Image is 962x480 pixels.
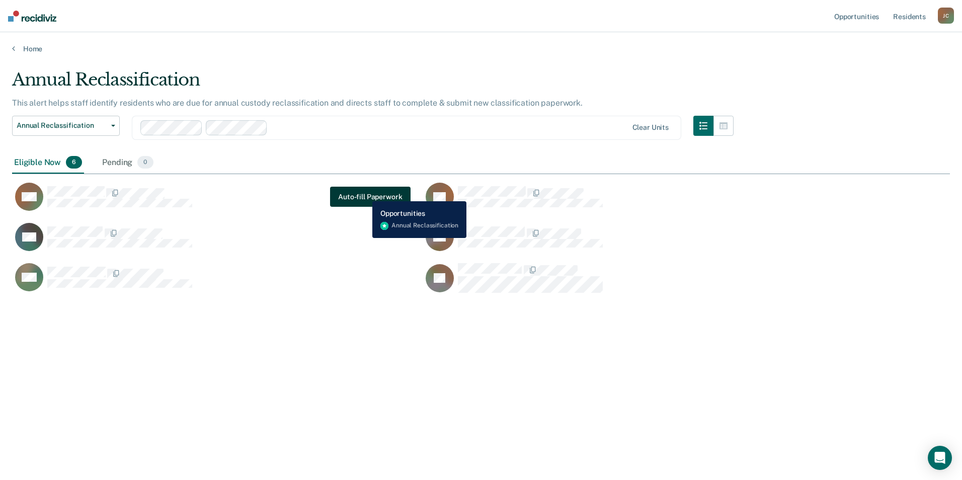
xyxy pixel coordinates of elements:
div: CaseloadOpportunityCell-00612499 [423,182,833,222]
div: CaseloadOpportunityCell-00604444 [12,182,423,222]
div: CaseloadOpportunityCell-00574896 [12,222,423,263]
div: Pending0 [100,152,155,174]
span: 6 [66,156,82,169]
img: Recidiviz [8,11,56,22]
a: Home [12,44,950,53]
div: Eligible Now6 [12,152,84,174]
div: J C [938,8,954,24]
span: Annual Reclassification [17,121,107,130]
div: Annual Reclassification [12,69,734,98]
button: JC [938,8,954,24]
button: Auto-fill Paperwork [330,187,410,207]
div: CaseloadOpportunityCell-00336391 [12,263,423,303]
div: CaseloadOpportunityCell-00631831 [423,222,833,263]
div: CaseloadOpportunityCell-00625191 [423,263,833,303]
span: 0 [137,156,153,169]
div: Clear units [632,123,669,132]
p: This alert helps staff identify residents who are due for annual custody reclassification and dir... [12,98,583,108]
div: Open Intercom Messenger [928,446,952,470]
a: Navigate to form link [330,187,410,207]
button: Annual Reclassification [12,116,120,136]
